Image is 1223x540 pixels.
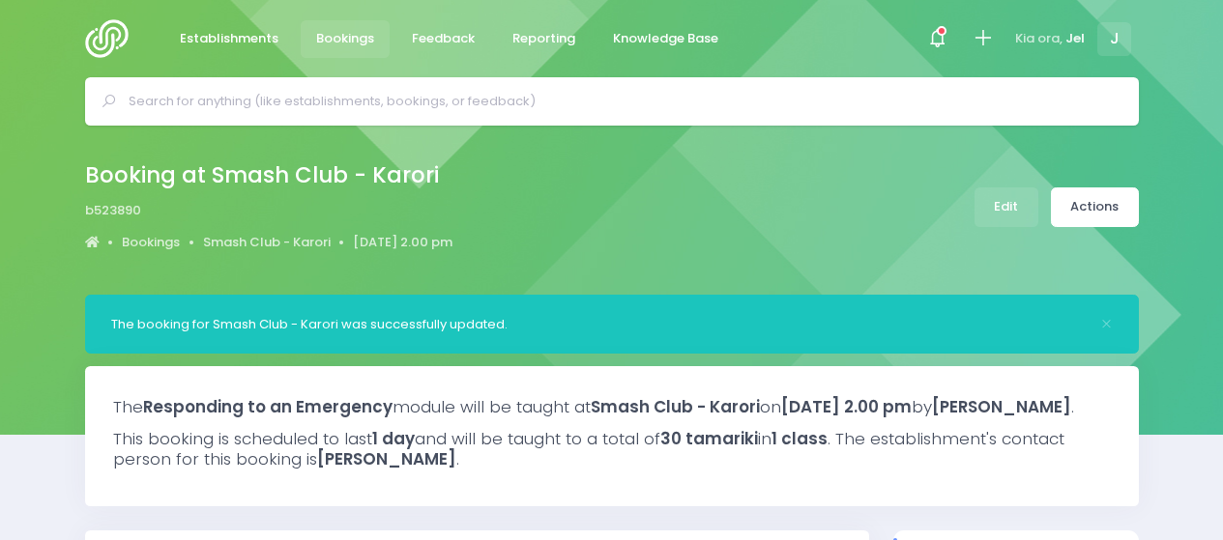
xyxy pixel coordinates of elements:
span: Establishments [180,29,278,48]
a: [DATE] 2.00 pm [353,233,452,252]
strong: [PERSON_NAME] [317,447,456,470]
a: Smash Club - Karori [203,233,331,252]
span: Reporting [512,29,575,48]
a: Establishments [164,20,295,58]
span: Bookings [316,29,374,48]
h3: This booking is scheduled to last and will be taught to a total of in . The establishment's conta... [113,429,1111,469]
a: Knowledge Base [597,20,735,58]
a: Bookings [301,20,391,58]
a: Feedback [396,20,491,58]
strong: [DATE] 2.00 pm [781,395,912,418]
span: J [1097,22,1131,56]
a: Edit [975,187,1038,227]
img: Logo [85,19,140,58]
strong: Responding to an Emergency [143,395,393,418]
a: Actions [1051,187,1139,227]
span: Feedback [412,29,475,48]
strong: [PERSON_NAME] [932,395,1071,418]
span: Knowledge Base [613,29,718,48]
strong: 1 class [772,427,828,450]
strong: 1 day [372,427,415,450]
span: Jel [1065,29,1085,48]
button: Close [1100,318,1113,330]
a: Reporting [497,20,592,58]
h2: Booking at Smash Club - Karori [85,162,439,188]
strong: Smash Club - Karori [591,395,760,418]
h3: The module will be taught at on by . [113,397,1111,416]
a: Bookings [122,233,180,252]
div: The booking for Smash Club - Karori was successfully updated. [111,315,1088,334]
input: Search for anything (like establishments, bookings, or feedback) [129,87,1112,116]
span: Kia ora, [1015,29,1063,48]
strong: 30 tamariki [660,427,758,450]
span: b523890 [85,201,141,220]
